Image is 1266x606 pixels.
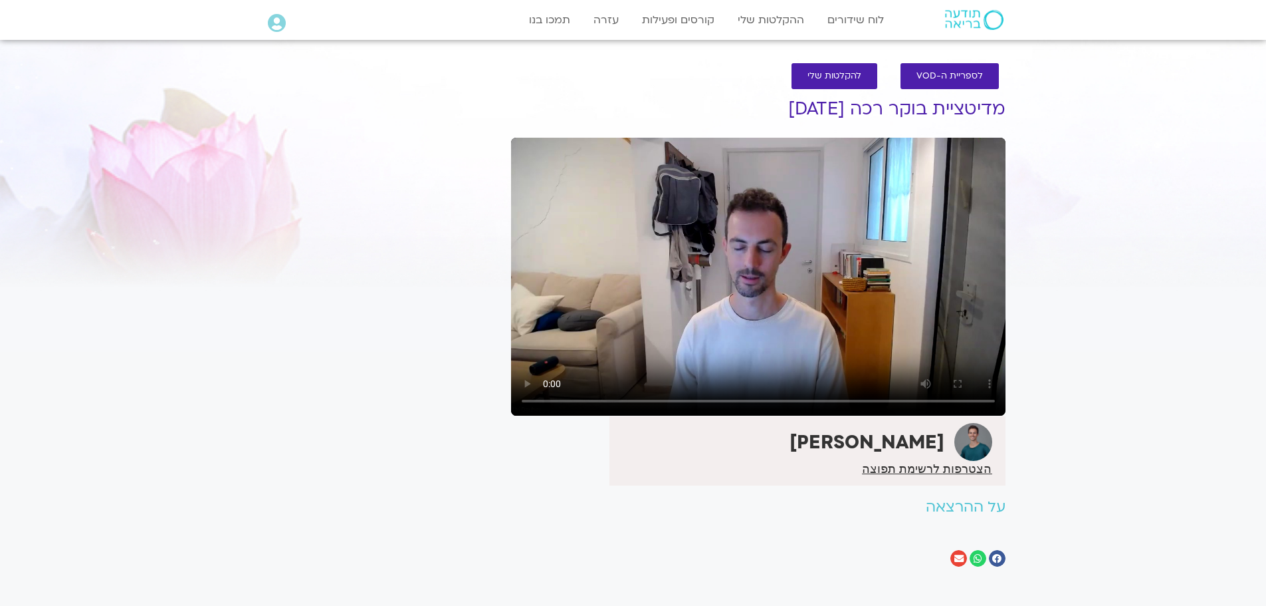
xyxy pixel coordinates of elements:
[731,7,811,33] a: ההקלטות שלי
[916,71,983,81] span: לספריית ה-VOD
[954,423,992,461] img: אורי דאובר
[511,99,1005,119] h1: מדיטציית בוקר רכה [DATE]
[587,7,625,33] a: עזרה
[970,550,986,567] div: שיתוף ב whatsapp
[950,550,967,567] div: שיתוף ב email
[945,10,1003,30] img: תודעה בריאה
[821,7,891,33] a: לוח שידורים
[989,550,1005,567] div: שיתוף ב facebook
[791,63,877,89] a: להקלטות שלי
[511,499,1005,516] h2: על ההרצאה
[862,463,992,475] a: הצטרפות לרשימת תפוצה
[635,7,721,33] a: קורסים ופעילות
[522,7,577,33] a: תמכו בנו
[790,430,944,455] strong: [PERSON_NAME]
[807,71,861,81] span: להקלטות שלי
[900,63,999,89] a: לספריית ה-VOD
